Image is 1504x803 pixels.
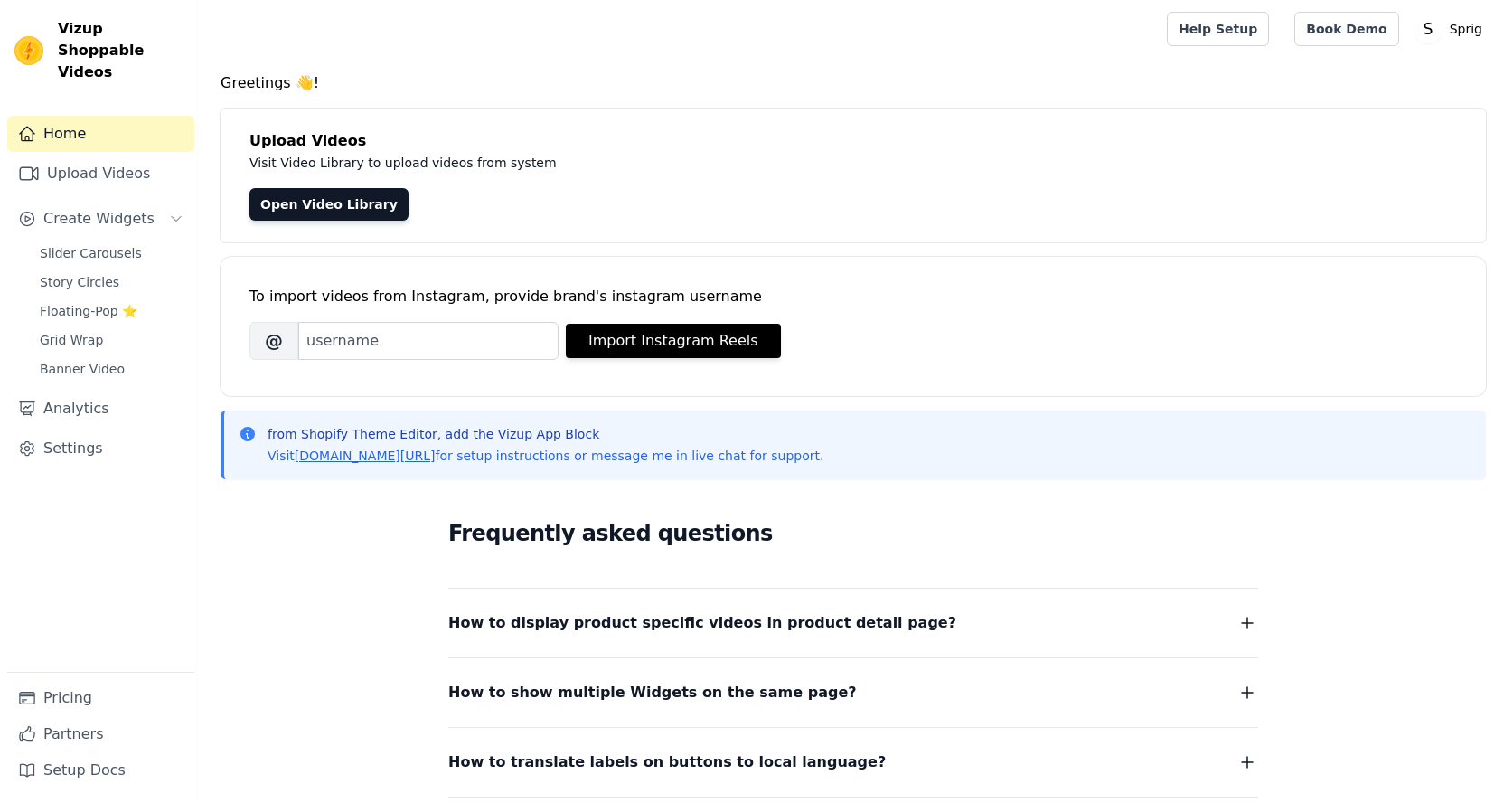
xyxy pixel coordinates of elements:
[40,331,103,349] span: Grid Wrap
[298,322,559,360] input: username
[40,302,137,320] span: Floating-Pop ⭐
[1414,13,1490,45] button: S Sprig
[268,447,823,465] p: Visit for setup instructions or message me in live chat for support.
[249,130,1457,152] h4: Upload Videos
[448,610,956,636] span: How to display product specific videos in product detail page?
[1167,12,1269,46] a: Help Setup
[448,610,1258,636] button: How to display product specific videos in product detail page?
[7,391,194,427] a: Analytics
[7,156,194,192] a: Upload Videos
[448,515,1258,552] h2: Frequently asked questions
[566,324,781,358] button: Import Instagram Reels
[448,750,1258,775] button: How to translate labels on buttons to local language?
[7,430,194,467] a: Settings
[249,322,298,360] span: @
[29,298,194,324] a: Floating-Pop ⭐
[295,449,436,463] a: [DOMAIN_NAME][URL]
[1443,13,1490,45] p: Sprig
[40,360,125,378] span: Banner Video
[249,152,1059,174] p: Visit Video Library to upload videos from system
[14,36,43,65] img: Vizup
[29,356,194,382] a: Banner Video
[29,269,194,295] a: Story Circles
[7,201,194,237] button: Create Widgets
[1294,12,1398,46] a: Book Demo
[249,286,1457,307] div: To import videos from Instagram, provide brand's instagram username
[249,188,409,221] a: Open Video Library
[448,680,1258,705] button: How to show multiple Widgets on the same page?
[448,680,857,705] span: How to show multiple Widgets on the same page?
[448,750,886,775] span: How to translate labels on buttons to local language?
[29,327,194,353] a: Grid Wrap
[268,425,823,443] p: from Shopify Theme Editor, add the Vizup App Block
[221,72,1486,94] h4: Greetings 👋!
[7,116,194,152] a: Home
[58,18,187,83] span: Vizup Shoppable Videos
[43,208,155,230] span: Create Widgets
[7,680,194,716] a: Pricing
[29,241,194,266] a: Slider Carousels
[40,244,142,262] span: Slider Carousels
[7,752,194,789] a: Setup Docs
[40,273,119,291] span: Story Circles
[1423,20,1433,38] text: S
[7,716,194,752] a: Partners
